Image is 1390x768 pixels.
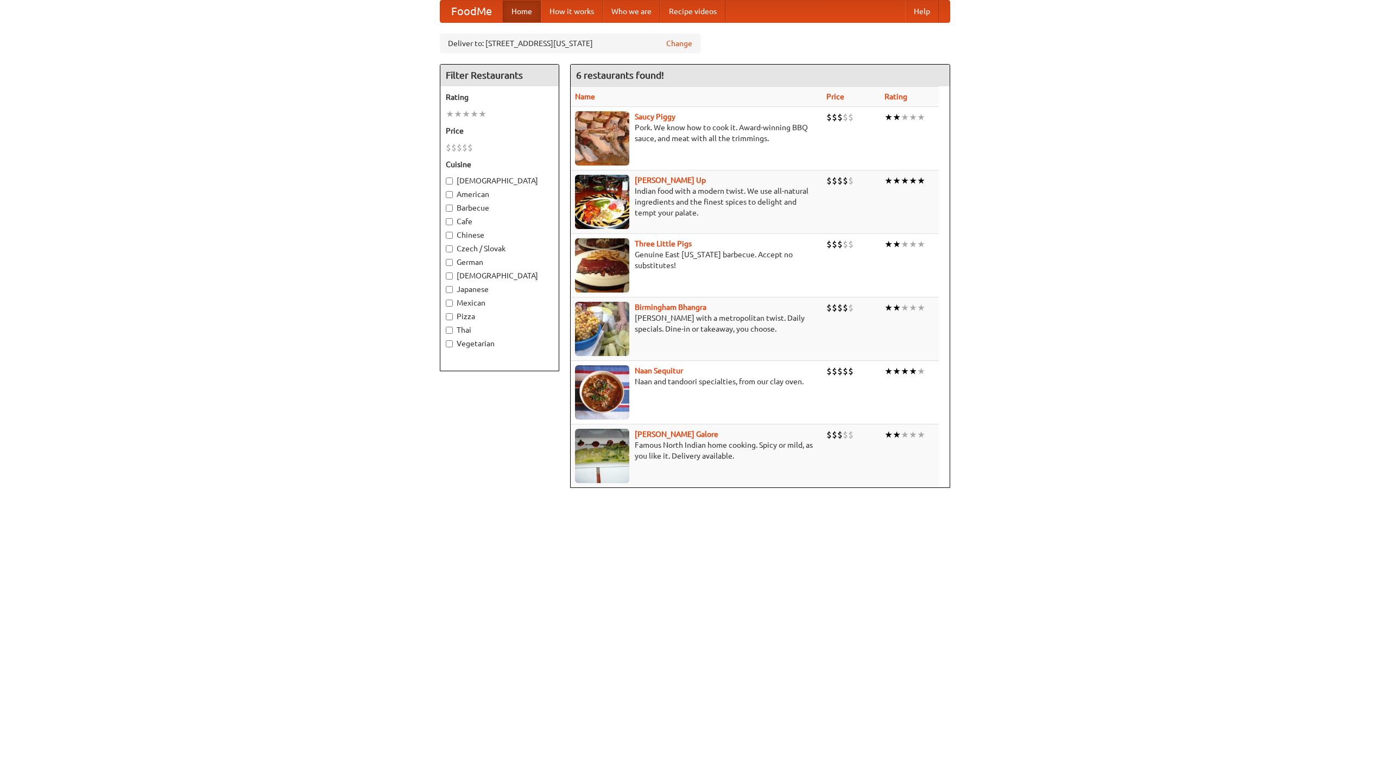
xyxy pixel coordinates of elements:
[446,311,553,322] label: Pizza
[843,238,848,250] li: $
[440,1,503,22] a: FoodMe
[901,365,909,377] li: ★
[503,1,541,22] a: Home
[893,302,901,314] li: ★
[837,429,843,441] li: $
[575,175,629,229] img: curryup.jpg
[917,365,925,377] li: ★
[843,175,848,187] li: $
[917,175,925,187] li: ★
[635,112,675,121] a: Saucy Piggy
[832,365,837,377] li: $
[446,216,553,227] label: Cafe
[446,218,453,225] input: Cafe
[575,249,818,271] p: Genuine East [US_STATE] barbecue. Accept no substitutes!
[467,142,473,154] li: $
[446,284,553,295] label: Japanese
[832,175,837,187] li: $
[884,175,893,187] li: ★
[635,176,706,185] b: [PERSON_NAME] Up
[884,302,893,314] li: ★
[901,302,909,314] li: ★
[848,302,854,314] li: $
[575,92,595,101] a: Name
[901,111,909,123] li: ★
[575,238,629,293] img: littlepigs.jpg
[848,111,854,123] li: $
[884,111,893,123] li: ★
[635,366,683,375] a: Naan Sequitur
[826,111,832,123] li: $
[917,111,925,123] li: ★
[446,125,553,136] h5: Price
[832,302,837,314] li: $
[446,270,553,281] label: [DEMOGRAPHIC_DATA]
[848,238,854,250] li: $
[884,92,907,101] a: Rating
[446,313,453,320] input: Pizza
[905,1,939,22] a: Help
[446,205,453,212] input: Barbecue
[446,259,453,266] input: German
[909,111,917,123] li: ★
[470,108,478,120] li: ★
[446,272,453,280] input: [DEMOGRAPHIC_DATA]
[826,238,832,250] li: $
[848,175,854,187] li: $
[462,108,470,120] li: ★
[826,175,832,187] li: $
[635,430,718,439] a: [PERSON_NAME] Galore
[909,238,917,250] li: ★
[826,429,832,441] li: $
[848,429,854,441] li: $
[451,142,457,154] li: $
[909,175,917,187] li: ★
[446,230,553,240] label: Chinese
[446,340,453,347] input: Vegetarian
[446,191,453,198] input: American
[826,92,844,101] a: Price
[917,302,925,314] li: ★
[843,302,848,314] li: $
[901,238,909,250] li: ★
[575,186,818,218] p: Indian food with a modern twist. We use all-natural ingredients and the finest spices to delight ...
[826,302,832,314] li: $
[635,303,706,312] a: Birmingham Bhangra
[666,38,692,49] a: Change
[446,257,553,268] label: German
[446,286,453,293] input: Japanese
[446,232,453,239] input: Chinese
[893,111,901,123] li: ★
[575,365,629,420] img: naansequitur.jpg
[832,111,837,123] li: $
[837,365,843,377] li: $
[446,177,453,185] input: [DEMOGRAPHIC_DATA]
[843,429,848,441] li: $
[832,238,837,250] li: $
[884,238,893,250] li: ★
[462,142,467,154] li: $
[832,429,837,441] li: $
[446,297,553,308] label: Mexican
[917,429,925,441] li: ★
[575,376,818,387] p: Naan and tandoori specialties, from our clay oven.
[848,365,854,377] li: $
[576,70,664,80] ng-pluralize: 6 restaurants found!
[446,243,553,254] label: Czech / Slovak
[837,238,843,250] li: $
[884,365,893,377] li: ★
[575,111,629,166] img: saucy.jpg
[837,175,843,187] li: $
[843,111,848,123] li: $
[575,313,818,334] p: [PERSON_NAME] with a metropolitan twist. Daily specials. Dine-in or takeaway, you choose.
[446,338,553,349] label: Vegetarian
[575,440,818,461] p: Famous North Indian home cooking. Spicy or mild, as you like it. Delivery available.
[909,365,917,377] li: ★
[446,325,553,335] label: Thai
[837,111,843,123] li: $
[837,302,843,314] li: $
[635,239,692,248] a: Three Little Pigs
[446,175,553,186] label: [DEMOGRAPHIC_DATA]
[917,238,925,250] li: ★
